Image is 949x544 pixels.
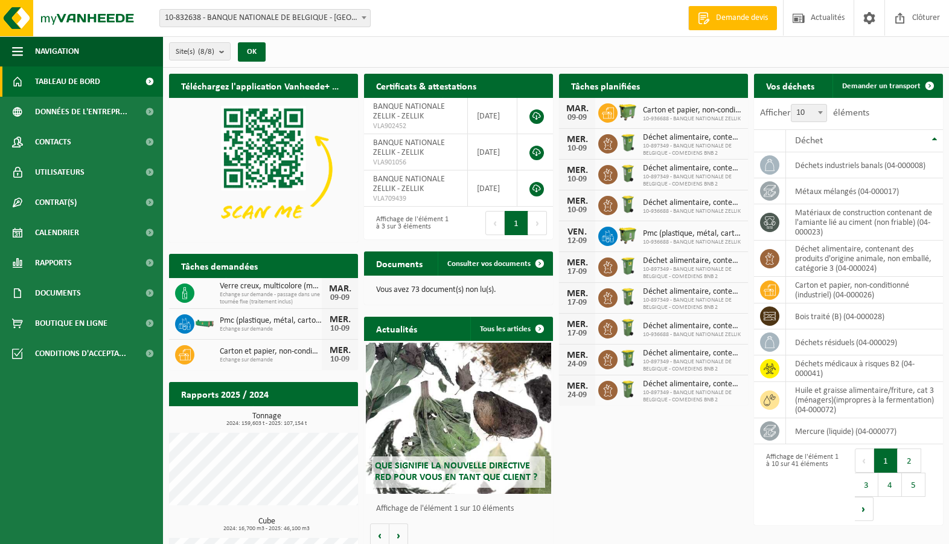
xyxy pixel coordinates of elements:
h2: Documents [364,251,435,275]
span: Pmc (plastique, métal, carton boisson) (industriel) [643,229,742,239]
div: 09-09 [565,114,589,122]
td: déchet alimentaire, contenant des produits d'origine animale, non emballé, catégorie 3 (04-000024) [786,241,943,277]
td: déchets résiduels (04-000029) [786,329,943,355]
div: 10-09 [565,144,589,153]
div: 10-09 [328,325,352,333]
button: OK [238,42,266,62]
button: Next [528,211,547,235]
div: MER. [565,381,589,391]
div: 17-09 [565,329,589,338]
span: 10-936688 - BANQUE NATIONALE ZELLIK [643,115,742,123]
img: WB-0140-HPE-GN-50 [618,194,638,215]
span: Utilisateurs [35,157,85,187]
span: 10-897349 - BANQUE NATIONALE DE BELGIQUE - COMEDIENS BNB 2 [643,358,742,373]
a: Consulter les rapports [253,406,357,430]
div: MER. [565,196,589,206]
div: Affichage de l'élément 1 à 3 sur 3 éléments [370,210,453,236]
span: Que signifie la nouvelle directive RED pour vous en tant que client ? [375,461,537,482]
div: 24-09 [565,360,589,369]
button: 1 [505,211,528,235]
td: huile et graisse alimentaire/friture, cat 3 (ménagers)(impropres à la fermentation) (04-000072) [786,382,943,418]
td: [DATE] [468,170,517,207]
span: Verre creux, multicolore (ménager) [220,282,322,291]
a: Tous les articles [470,317,552,341]
p: Affichage de l'élément 1 sur 10 éléments [376,505,547,513]
h2: Certificats & attestations [364,74,488,97]
h2: Tâches demandées [169,254,270,277]
span: Echange sur demande [220,357,322,364]
span: Déchet alimentaire, contenant des produits d'origine animale, non emballé, catég... [643,349,742,358]
td: [DATE] [468,98,517,134]
span: VLA709439 [373,194,458,204]
td: bois traité (B) (04-000028) [786,303,943,329]
img: WB-0140-HPE-GN-50 [618,379,638,400]
div: MER. [565,258,589,268]
count: (8/8) [198,48,214,56]
img: WB-0140-HPE-GN-50 [618,163,638,184]
td: métaux mélangés (04-000017) [786,178,943,204]
div: 17-09 [565,268,589,276]
span: Contrat(s) [35,187,77,218]
label: Afficher éléments [760,108,869,118]
span: Echange sur demande [220,326,322,333]
h3: Tonnage [175,412,358,427]
div: MER. [565,320,589,329]
span: Rapports [35,248,72,278]
td: carton et papier, non-conditionné (industriel) (04-000026) [786,277,943,303]
span: 2024: 16,700 m3 - 2025: 46,100 m3 [175,526,358,532]
button: Next [855,497,874,521]
span: Tableau de bord [35,66,100,97]
span: Déchet alimentaire, contenant des produits d'origine animale, non emballé, catég... [643,256,742,266]
span: 10-897349 - BANQUE NATIONALE DE BELGIQUE - COMEDIENS BNB 2 [643,297,742,311]
td: matériaux de construction contenant de l'amiante lié au ciment (non friable) (04-000023) [786,204,943,241]
h2: Tâches planifiées [559,74,652,97]
span: 10-897349 - BANQUE NATIONALE DE BELGIQUE - COMEDIENS BNB 2 [643,266,742,280]
span: VLA902452 [373,121,458,131]
td: [DATE] [468,134,517,170]
span: Conditions d'accepta... [35,338,126,369]
span: Carton et papier, non-conditionné (industriel) [220,347,322,357]
button: 3 [855,473,878,497]
a: Que signifie la nouvelle directive RED pour vous en tant que client ? [366,343,551,494]
span: Contacts [35,127,71,157]
span: Pmc (plastique, métal, carton boisson) (industriel) [220,316,322,326]
span: BANQUE NATIONALE ZELLIK - ZELLIK [373,175,445,193]
div: MER. [565,289,589,299]
div: MAR. [565,104,589,114]
div: 10-09 [565,175,589,184]
a: Consulter vos documents [438,251,552,276]
span: 10-832638 - BANQUE NATIONALE DE BELGIQUE - BRUXELLES [160,10,370,27]
div: MER. [565,351,589,360]
span: Calendrier [35,218,79,248]
button: 1 [874,448,898,473]
span: Déchet alimentaire, contenant des produits d'origine animale, non emballé, catég... [643,164,742,173]
span: 10-936688 - BANQUE NATIONALE ZELLIK [643,208,742,215]
img: WB-0240-HPE-GN-50 [618,132,638,153]
span: Demander un transport [842,82,921,90]
div: VEN. [565,227,589,237]
span: Déchet alimentaire, contenant des produits d'origine animale, non emballé, catég... [643,380,742,389]
span: Demande devis [713,12,771,24]
a: Demander un transport [832,74,942,98]
span: Déchet alimentaire, contenant des produits d'origine animale, non emballé, catég... [643,322,742,331]
a: Demande devis [688,6,777,30]
div: 10-09 [328,355,352,364]
img: Download de VHEPlus App [169,98,358,240]
p: Vous avez 73 document(s) non lu(s). [376,286,541,294]
span: 10-936688 - BANQUE NATIONALE ZELLIK [643,331,742,338]
div: 12-09 [565,237,589,245]
button: 4 [878,473,902,497]
span: 10 [791,105,826,121]
span: 10-832638 - BANQUE NATIONALE DE BELGIQUE - BRUXELLES [159,9,371,27]
div: Affichage de l'élément 1 à 10 sur 41 éléments [760,447,843,522]
h2: Téléchargez l'application Vanheede+ maintenant! [169,74,358,97]
span: VLA901056 [373,158,458,167]
div: MAR. [328,284,352,294]
div: MER. [565,166,589,175]
button: Previous [855,448,874,473]
button: 5 [902,473,925,497]
span: Consulter vos documents [447,260,531,268]
div: MER. [565,135,589,144]
img: WB-1100-HPE-GN-50 [618,225,638,245]
span: Boutique en ligne [35,308,107,338]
